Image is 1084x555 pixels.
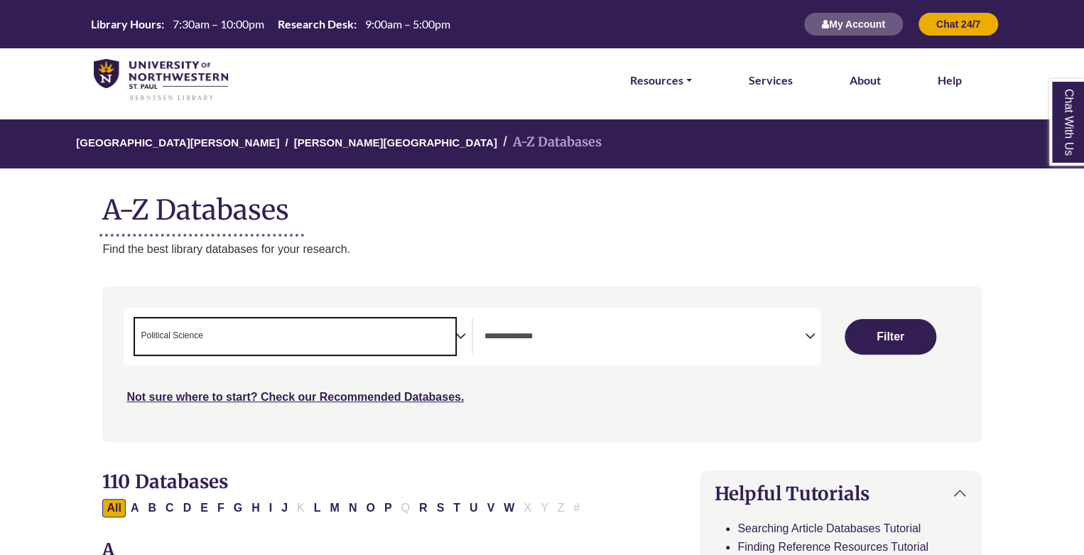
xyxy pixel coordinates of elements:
th: Library Hours: [85,16,165,31]
button: All [102,499,125,517]
a: [PERSON_NAME][GEOGRAPHIC_DATA] [294,134,497,149]
button: My Account [803,12,904,36]
a: Searching Article Databases Tutorial [737,522,921,534]
a: Help [938,71,962,90]
a: Hours Today [85,16,456,33]
p: Find the best library databases for your research. [102,240,981,259]
button: Filter Results P [380,499,396,517]
th: Research Desk: [272,16,357,31]
span: 7:30am – 10:00pm [173,17,264,31]
span: 9:00am – 5:00pm [365,17,450,31]
button: Filter Results U [465,499,482,517]
img: library_home [94,59,228,102]
button: Helpful Tutorials [700,471,980,516]
button: Filter Results V [482,499,499,517]
li: Political Science [135,329,202,343]
button: Filter Results D [179,499,196,517]
textarea: Search [484,332,804,343]
button: Filter Results I [265,499,276,517]
a: Finding Reference Resources Tutorial [737,541,928,553]
button: Filter Results B [143,499,161,517]
span: 110 Databases [102,470,227,493]
a: My Account [803,18,904,30]
button: Filter Results E [196,499,212,517]
button: Submit for Search Results [845,319,936,355]
a: About [850,71,881,90]
button: Filter Results J [277,499,292,517]
nav: breadcrumb [102,119,981,168]
table: Hours Today [85,16,456,30]
button: Filter Results R [415,499,432,517]
button: Filter Results T [449,499,465,517]
button: Chat 24/7 [918,12,999,36]
a: [GEOGRAPHIC_DATA][PERSON_NAME] [76,134,279,149]
span: Political Science [141,329,202,343]
button: Filter Results H [247,499,264,517]
a: Services [749,71,793,90]
button: Filter Results N [345,499,362,517]
nav: Search filters [102,286,981,441]
button: Filter Results C [161,499,178,517]
button: Filter Results L [310,499,325,517]
li: A-Z Databases [497,132,602,153]
button: Filter Results A [126,499,143,517]
button: Filter Results G [229,499,246,517]
button: Filter Results O [362,499,379,517]
textarea: Search [206,332,212,343]
div: Alpha-list to filter by first letter of database name [102,501,585,513]
button: Filter Results F [213,499,229,517]
a: Resources [630,71,692,90]
a: Chat 24/7 [918,18,999,30]
h1: A-Z Databases [102,183,981,226]
button: Filter Results W [499,499,519,517]
a: Not sure where to start? Check our Recommended Databases. [126,391,464,403]
button: Filter Results M [325,499,343,517]
button: Filter Results S [432,499,448,517]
